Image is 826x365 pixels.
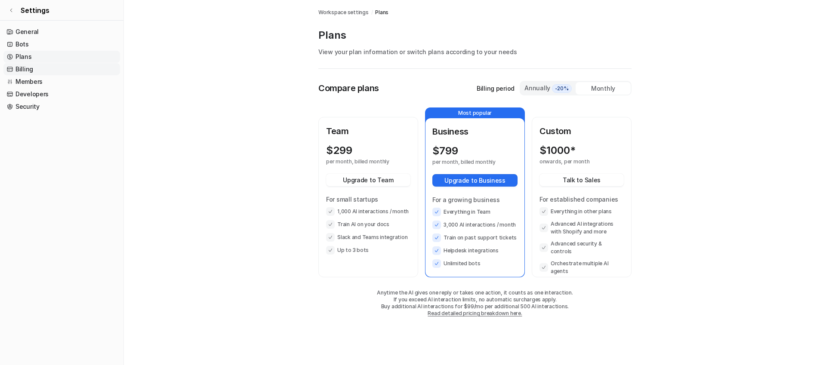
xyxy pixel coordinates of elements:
button: Upgrade to Business [432,174,518,187]
a: Read detailed pricing breakdown here. [428,310,522,316]
a: Developers [3,88,120,100]
li: Train on past support tickets [432,233,518,242]
p: Most popular [425,108,524,118]
li: Advanced AI integrations with Shopify and more [539,220,624,236]
p: Buy additional AI interactions for $99/mo per additional 500 AI interactions. [318,303,632,310]
a: Plans [375,9,388,16]
li: Train AI on your docs [326,220,410,229]
p: For established companies [539,195,624,204]
p: If you exceed AI interaction limits, no automatic surcharges apply. [318,296,632,303]
a: Members [3,76,120,88]
p: $ 299 [326,144,352,156]
p: Anytime the AI gives one reply or takes one action, it counts as one interaction. [318,289,632,296]
span: Settings [21,5,49,15]
button: Talk to Sales [539,174,624,186]
li: Orchestrate multiple AI agents [539,260,624,275]
p: Team [326,125,410,138]
a: Workspace settings [318,9,369,16]
p: Compare plans [318,82,379,95]
a: General [3,26,120,38]
p: For a growing business [432,195,518,204]
li: Everything in Team [432,208,518,216]
div: Monthly [576,82,631,95]
a: Security [3,101,120,113]
li: 3,000 AI interactions / month [432,221,518,229]
div: Annually [524,83,572,93]
p: Plans [318,28,632,42]
p: onwards, per month [539,158,608,165]
li: 1,000 AI interactions / month [326,207,410,216]
p: Billing period [477,84,515,93]
li: Up to 3 bots [326,246,410,255]
li: Helpdesk integrations [432,246,518,255]
p: $ 1000* [539,144,576,156]
p: per month, billed monthly [326,158,395,165]
p: View your plan information or switch plans according to your needs [318,47,632,56]
li: Advanced security & controls [539,240,624,255]
span: / [371,9,373,16]
a: Billing [3,63,120,75]
p: Custom [539,125,624,138]
p: $ 799 [432,145,458,157]
button: Upgrade to Team [326,174,410,186]
li: Unlimited bots [432,259,518,268]
a: Bots [3,38,120,50]
p: per month, billed monthly [432,159,502,166]
span: -20% [552,84,572,93]
li: Slack and Teams integration [326,233,410,242]
li: Everything in other plans [539,207,624,216]
p: For small startups [326,195,410,204]
p: Business [432,125,518,138]
a: Plans [3,51,120,63]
